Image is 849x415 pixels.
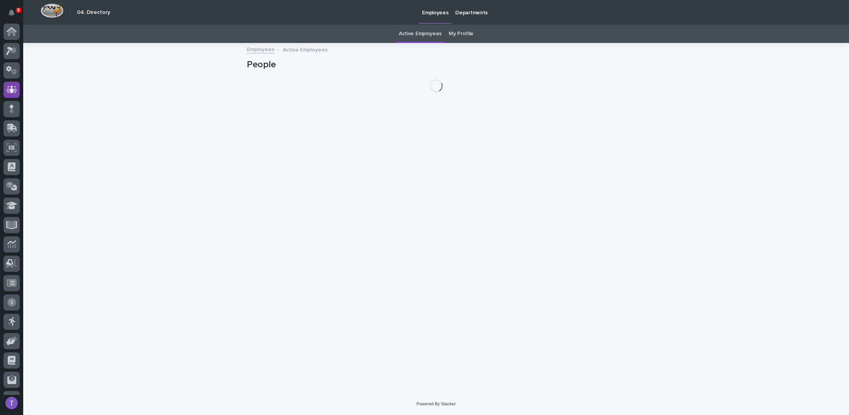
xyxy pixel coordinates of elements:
[449,25,473,43] a: My Profile
[3,5,20,21] button: Notifications
[417,401,456,406] a: Powered By Stacker
[247,44,274,53] a: Employees
[283,45,328,53] p: Active Employees
[399,25,442,43] a: Active Employees
[41,3,63,18] img: Workspace Logo
[3,395,20,411] button: users-avatar
[247,59,626,70] h1: People
[77,9,110,16] h2: 04. Directory
[17,7,20,13] p: 8
[10,9,20,22] div: Notifications8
